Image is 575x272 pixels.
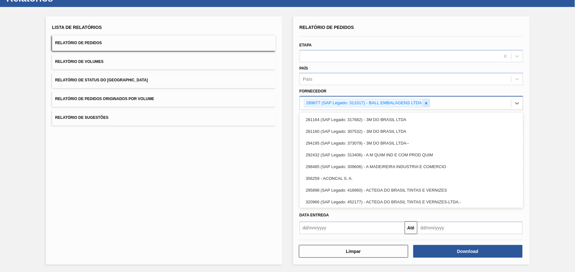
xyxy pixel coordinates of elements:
span: Relatório de Pedidos [300,25,354,30]
button: Limpar [299,245,408,258]
label: Fornecedor [300,89,327,93]
div: 289877 (SAP Legado: 311017) - BALL EMBALAGENS LTDA [304,99,423,107]
span: Data entrega [300,213,329,217]
div: 320966 (SAP Legado: 452177) - ACTEGA DO BRASIL TINTAS E VERNIZES-LTDA.- [300,196,523,208]
button: Relatório de Status do [GEOGRAPHIC_DATA] [52,72,276,88]
button: Até [405,221,417,234]
span: Relatório de Pedidos [55,41,102,45]
span: Lista de Relatórios [52,25,102,30]
div: 298485 (SAP Legado: 309606) - A MADEIREIRA INDUSTRIA E COMERCIO [300,161,523,173]
div: 292432 (SAP Legado: 313406) - A M QUIM IND E COM PROD QUIM [300,149,523,161]
input: dd/mm/yyyy [300,221,405,234]
button: Download [413,245,523,258]
button: Relatório de Pedidos [52,35,276,51]
span: Relatório de Sugestões [55,115,109,120]
span: Relatório de Status do [GEOGRAPHIC_DATA] [55,78,148,82]
button: Relatório de Volumes [52,54,276,70]
span: Relatório de Volumes [55,59,104,64]
label: Etapa [300,43,312,47]
div: 356259 - ACONCAL S. A. [300,173,523,184]
button: Relatório de Pedidos Originados por Volume [52,91,276,107]
label: País [300,66,308,71]
div: 281164 (SAP Legado: 317682) - 3M DO BRASIL LTDA [300,114,523,126]
div: 295898 (SAP Legado: 416860) - ACTEGA DO BRASIL TINTAS E VERNIZES [300,184,523,196]
div: 294195 (SAP Legado: 373079) - 3M DO BRASIL LTDA-- [300,137,523,149]
button: Relatório de Sugestões [52,110,276,126]
input: dd/mm/yyyy [417,221,523,234]
div: 281160 (SAP Legado: 307532) - 3M DO BRASIL LTDA [300,126,523,137]
div: País [303,77,313,82]
span: Relatório de Pedidos Originados por Volume [55,97,154,101]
